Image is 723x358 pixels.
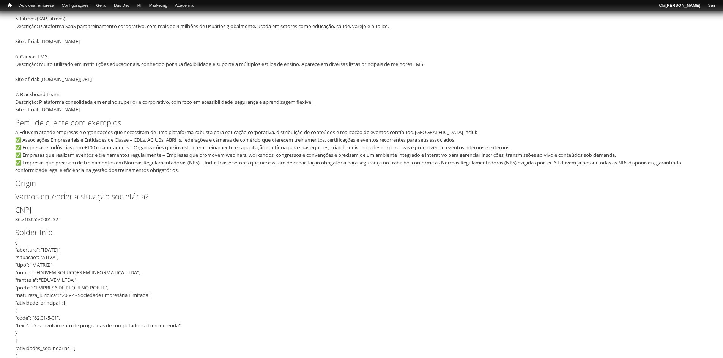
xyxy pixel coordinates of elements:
[704,2,719,9] a: Sair
[15,178,695,189] label: Origin
[655,2,704,9] a: Olá[PERSON_NAME]
[15,204,708,223] div: 36.710.055/0001-32
[92,2,110,9] a: Geral
[145,2,171,9] a: Marketing
[15,227,695,238] label: Spider info
[171,2,197,9] a: Academia
[110,2,134,9] a: Bus Dev
[16,2,58,9] a: Adicionar empresa
[4,2,16,9] a: Início
[15,117,695,128] label: Perfil de cliente com exemplos
[15,193,708,200] h2: Vamos entender a situação societária?
[665,3,700,8] strong: [PERSON_NAME]
[8,3,12,8] span: Início
[58,2,93,9] a: Configurações
[15,128,703,174] div: A Eduvem atende empresas e organizações que necessitam de uma plataforma robusta para educação co...
[134,2,145,9] a: RI
[15,204,695,216] label: CNPJ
